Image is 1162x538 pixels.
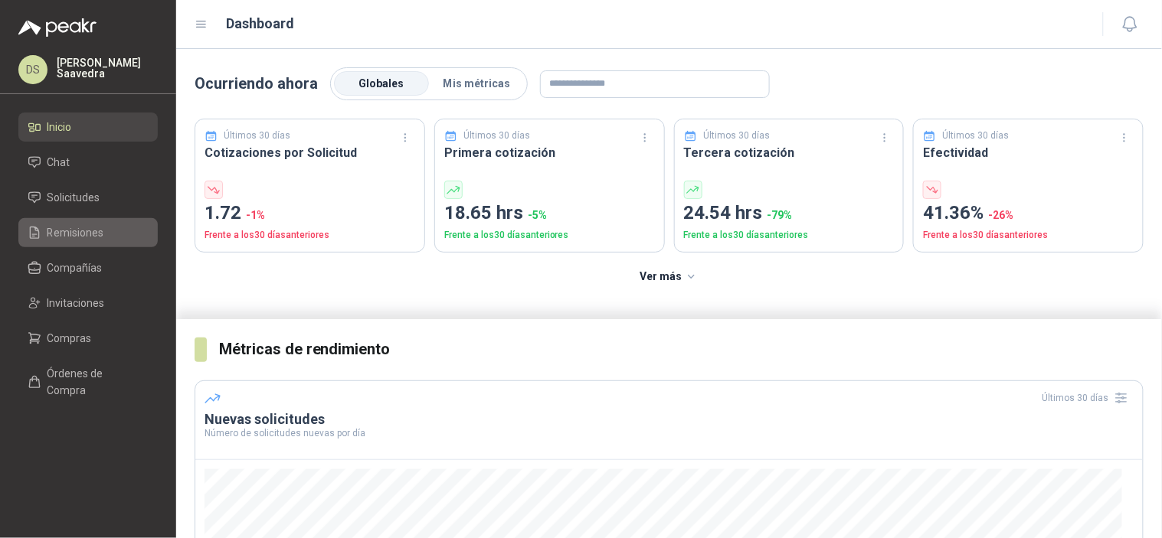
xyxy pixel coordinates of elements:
[768,209,793,221] span: -79 %
[18,18,97,37] img: Logo peakr
[57,57,158,79] p: [PERSON_NAME] Saavedra
[47,330,92,347] span: Compras
[528,209,547,221] span: -5 %
[219,337,1144,361] h3: Métricas de rendimiento
[205,228,415,243] p: Frente a los 30 días anteriores
[684,228,895,243] p: Frente a los 30 días anteriores
[205,429,1134,438] p: Número de solicitudes nuevas por día
[47,295,105,311] span: Invitaciones
[47,189,100,206] span: Solicitudes
[18,148,158,177] a: Chat
[684,199,895,228] p: 24.54 hrs
[224,129,291,143] p: Últimos 30 días
[47,119,72,135] span: Inicio
[18,218,158,247] a: Remisiones
[1043,386,1134,410] div: Últimos 30 días
[988,209,1013,221] span: -26 %
[205,143,415,162] h3: Cotizaciones por Solicitud
[227,13,295,34] h1: Dashboard
[463,129,530,143] p: Últimos 30 días
[18,289,158,318] a: Invitaciones
[18,359,158,405] a: Órdenes de Compra
[205,410,1134,429] h3: Nuevas solicitudes
[195,72,318,96] p: Ocurriendo ahora
[443,77,510,90] span: Mis métricas
[943,129,1010,143] p: Últimos 30 días
[684,143,895,162] h3: Tercera cotización
[18,183,158,212] a: Solicitudes
[703,129,770,143] p: Últimos 30 días
[205,199,415,228] p: 1.72
[631,262,707,292] button: Ver más
[444,199,655,228] p: 18.65 hrs
[444,143,655,162] h3: Primera cotización
[18,55,47,84] div: DS
[246,209,265,221] span: -1 %
[47,365,143,399] span: Órdenes de Compra
[47,259,103,276] span: Compañías
[47,224,104,241] span: Remisiones
[923,228,1134,243] p: Frente a los 30 días anteriores
[444,228,655,243] p: Frente a los 30 días anteriores
[18,253,158,282] a: Compañías
[47,154,70,171] span: Chat
[18,324,158,353] a: Compras
[18,112,158,142] a: Inicio
[923,199,1134,228] p: 41.36%
[923,143,1134,162] h3: Efectividad
[359,77,404,90] span: Globales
